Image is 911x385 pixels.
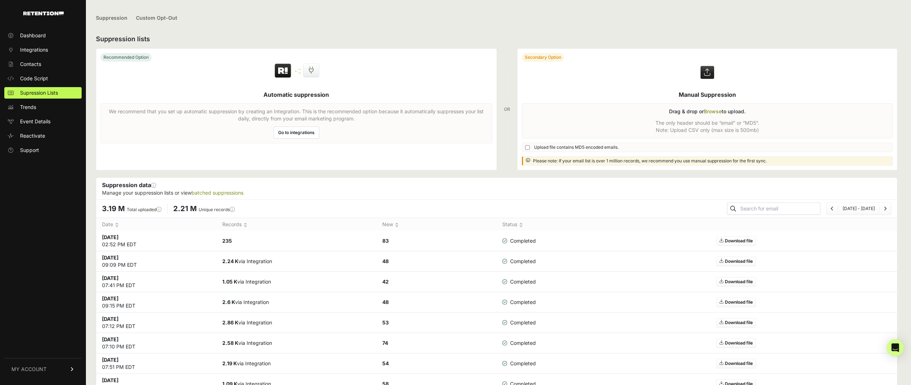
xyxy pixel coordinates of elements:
[20,147,39,154] span: Support
[502,299,536,306] span: Completed
[96,231,217,251] td: 02:52 PM EDT
[96,251,217,272] td: 09:09 PM EDT
[826,203,891,215] nav: Page navigation
[102,234,118,240] strong: [DATE]
[199,207,235,212] label: Unique records
[4,44,82,56] a: Integrations
[102,295,118,301] strong: [DATE]
[102,189,891,196] p: Manage your suppression lists or view
[382,258,389,264] strong: 48
[502,258,536,265] span: Completed
[222,279,237,285] strong: 1.05 K
[217,333,377,353] td: via Integration
[96,178,897,199] div: Suppression data
[525,145,530,150] input: Upload file contains MD5 encoded emails.
[96,10,127,27] a: Suppression
[20,104,36,111] span: Trends
[20,32,46,39] span: Dashboard
[217,251,377,272] td: via Integration
[504,48,510,170] div: OR
[11,366,47,373] span: MY ACCOUNT
[831,206,834,211] a: Previous
[502,278,536,285] span: Completed
[20,89,58,96] span: Supression Lists
[502,360,536,367] span: Completed
[23,11,64,15] img: Retention.com
[222,299,235,305] strong: 2.6 K
[4,58,82,70] a: Contacts
[395,222,399,228] img: no_sort-eaf950dc5ab64cae54d48a5578032e96f70b2ecb7d747501f34c8f2db400fb66.gif
[20,75,48,82] span: Code Script
[496,218,577,231] th: Status
[222,258,238,264] strong: 2.24 K
[115,222,119,228] img: no_sort-eaf950dc5ab64cae54d48a5578032e96f70b2ecb7d747501f34c8f2db400fb66.gif
[295,72,301,73] img: integration
[382,238,389,244] strong: 83
[192,190,243,196] a: batched suppressions
[222,360,237,366] strong: 2.19 K
[4,358,82,380] a: MY ACCOUNT
[716,359,756,368] a: Download file
[716,236,756,246] a: Download file
[887,339,904,356] div: Open Intercom Messenger
[716,298,756,307] a: Download file
[382,299,389,305] strong: 48
[136,10,177,27] a: Custom Opt-Out
[377,218,497,231] th: New
[96,272,217,292] td: 07:41 PM EDT
[102,275,118,281] strong: [DATE]
[105,108,488,122] p: We recommend that you set up automatic suppression by creating an Integration. This is the recomm...
[502,319,536,326] span: Completed
[96,333,217,353] td: 07:10 PM EDT
[173,204,197,213] span: 2.21 M
[217,313,377,333] td: via Integration
[382,279,389,285] strong: 42
[739,204,820,214] input: Search for email
[716,277,756,286] a: Download file
[263,90,329,99] h5: Automatic suppression
[4,87,82,99] a: Supression Lists
[217,218,377,231] th: Records
[4,30,82,41] a: Dashboard
[382,319,389,325] strong: 53
[222,238,232,244] strong: 235
[273,127,319,139] a: Go to integrations
[222,319,238,325] strong: 2.86 K
[102,204,125,213] span: 3.19 M
[4,144,82,156] a: Support
[716,257,756,266] a: Download file
[4,116,82,127] a: Event Details
[96,218,217,231] th: Date
[102,255,118,261] strong: [DATE]
[502,339,536,347] span: Completed
[102,377,118,383] strong: [DATE]
[884,206,887,211] a: Next
[96,313,217,333] td: 07:12 PM EDT
[217,353,377,374] td: via Integration
[102,316,118,322] strong: [DATE]
[716,338,756,348] a: Download file
[534,144,619,150] span: Upload file contains MD5 encoded emails.
[4,101,82,113] a: Trends
[502,237,536,244] span: Completed
[96,292,217,313] td: 09:15 PM EDT
[716,318,756,327] a: Download file
[102,336,118,342] strong: [DATE]
[295,71,301,72] img: integration
[20,61,41,68] span: Contacts
[102,357,118,363] strong: [DATE]
[101,53,151,62] div: Recommended Option
[4,130,82,142] a: Reactivate
[274,63,292,79] img: Retention
[838,206,879,211] li: [DATE] - [DATE]
[519,222,523,228] img: no_sort-eaf950dc5ab64cae54d48a5578032e96f70b2ecb7d747501f34c8f2db400fb66.gif
[243,222,247,228] img: no_sort-eaf950dc5ab64cae54d48a5578032e96f70b2ecb7d747501f34c8f2db400fb66.gif
[20,46,48,53] span: Integrations
[217,272,377,292] td: via Integration
[382,360,389,366] strong: 54
[295,69,301,70] img: integration
[20,118,50,125] span: Event Details
[127,207,161,212] label: Total uploaded
[4,73,82,84] a: Code Script
[222,340,238,346] strong: 2.58 K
